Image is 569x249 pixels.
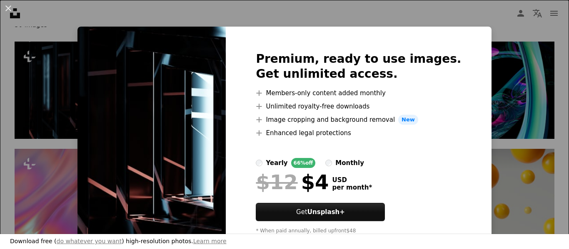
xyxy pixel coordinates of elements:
[256,128,461,138] li: Enhanced legal protections
[325,160,332,166] input: monthly
[335,158,364,168] div: monthly
[307,208,345,216] strong: Unsplash+
[256,171,329,193] div: $4
[57,238,122,244] a: do whatever you want
[256,203,385,221] button: GetUnsplash+
[266,158,287,168] div: yearly
[332,176,372,184] span: USD
[398,115,418,125] span: New
[256,101,461,111] li: Unlimited royalty-free downloads
[256,52,461,81] h2: Premium, ready to use images. Get unlimited access.
[256,88,461,98] li: Members-only content added monthly
[10,237,227,246] h3: Download free ( ) high-resolution photos.
[256,171,297,193] span: $12
[256,228,461,241] div: * When paid annually, billed upfront $48 Taxes where applicable. Renews automatically. Cancel any...
[332,184,372,191] span: per month *
[193,238,227,244] a: Learn more
[256,160,262,166] input: yearly66%off
[291,158,316,168] div: 66% off
[256,115,461,125] li: Image cropping and background removal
